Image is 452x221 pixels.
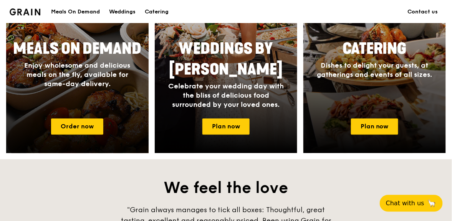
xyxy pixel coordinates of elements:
div: Catering [145,0,169,23]
a: Order now [51,118,103,135]
span: Meals On Demand [13,40,141,58]
a: Contact us [403,0,443,23]
div: Weddings [109,0,136,23]
a: Weddings [104,0,140,23]
img: Grain [10,8,41,15]
span: Celebrate your wedding day with the bliss of delicious food surrounded by your loved ones. [168,82,284,109]
span: 🦙 [427,199,437,208]
a: Plan now [202,118,250,135]
button: Chat with us🦙 [380,195,443,212]
a: Catering [140,0,173,23]
span: Catering [343,40,407,58]
span: Weddings by [PERSON_NAME] [169,40,283,79]
span: Chat with us [386,199,424,208]
span: Dishes to delight your guests, at gatherings and events of all sizes. [317,61,432,79]
a: Plan now [351,118,398,135]
div: Meals On Demand [51,0,100,23]
span: Enjoy wholesome and delicious meals on the fly, available for same-day delivery. [24,61,130,88]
